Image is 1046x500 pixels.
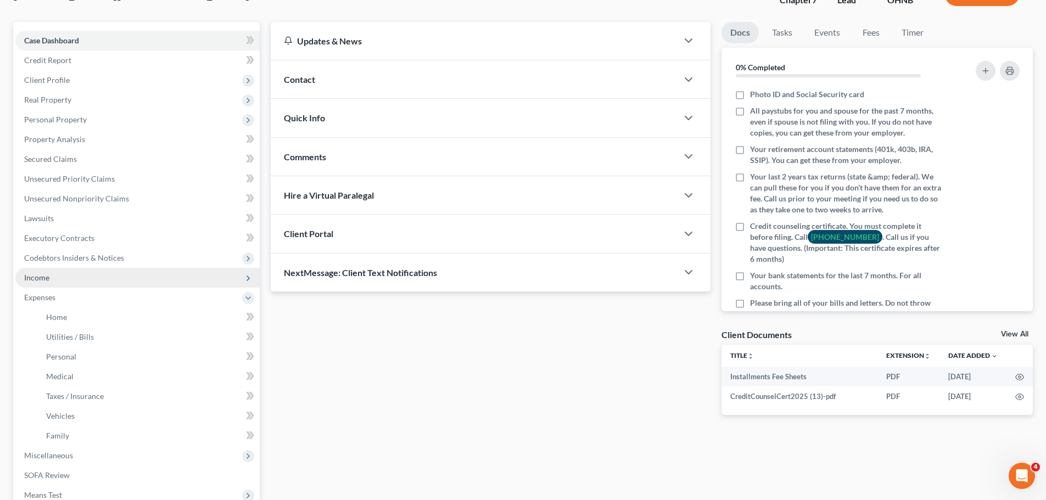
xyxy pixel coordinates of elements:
span: Vehicles [46,411,75,420]
a: Family [37,426,260,446]
span: SOFA Review [24,470,70,480]
span: Unsecured Nonpriority Claims [24,194,129,203]
a: Vehicles [37,406,260,426]
span: Property Analysis [24,134,85,144]
span: Unsecured Priority Claims [24,174,115,183]
a: Executory Contracts [15,228,260,248]
span: Credit Report [24,55,71,65]
span: Personal [46,352,76,361]
a: Medical [37,367,260,386]
a: Personal [37,347,260,367]
a: Case Dashboard [15,31,260,50]
a: SOFA Review [15,465,260,485]
span: Family [46,431,69,440]
td: Installments Fee Sheets [721,367,877,386]
span: Comments [284,151,326,162]
span: Utilities / Bills [46,332,94,341]
span: NextMessage: Client Text Notifications [284,267,437,278]
strong: 0% Completed [736,63,785,72]
span: Case Dashboard [24,36,79,45]
a: Fees [853,22,888,43]
td: PDF [877,367,939,386]
span: Photo ID and Social Security card [750,89,864,100]
a: Extensionunfold_more [886,351,931,359]
span: Expenses [24,293,55,302]
a: Property Analysis [15,130,260,149]
span: Codebtors Insiders & Notices [24,253,124,262]
a: Titleunfold_more [730,351,754,359]
div: Updates & News [284,35,664,47]
a: Unsecured Nonpriority Claims [15,189,260,209]
a: Docs [721,22,759,43]
i: expand_more [991,353,998,359]
a: Credit Report [15,50,260,70]
span: Your bank statements for the last 7 months. For all accounts. [750,270,946,292]
a: Lawsuits [15,209,260,228]
span: Lawsuits [24,214,54,223]
span: Client Profile [24,75,70,85]
i: unfold_more [747,353,754,359]
span: Personal Property [24,115,87,124]
td: [DATE] [939,367,1006,386]
a: View All [1001,330,1028,338]
span: Income [24,273,49,282]
span: Real Property [24,95,71,104]
a: Unsecured Priority Claims [15,169,260,189]
td: [DATE] [939,386,1006,406]
a: Utilities / Bills [37,327,260,347]
div: Client Documents [721,329,792,340]
span: Hire a Virtual Paralegal [284,190,374,200]
span: Client Portal [284,228,333,239]
a: Secured Claims [15,149,260,169]
td: PDF [877,386,939,406]
span: All paystubs for you and spouse for the past 7 months, even if spouse is not filing with you. If ... [750,105,946,138]
iframe: Intercom live chat [1009,463,1035,489]
span: Executory Contracts [24,233,94,243]
a: Timer [893,22,932,43]
span: Credit counseling certificate. You must complete it before filing. Call . Call us if you have que... [750,221,946,265]
span: Secured Claims [24,154,77,164]
span: Home [46,312,67,322]
a: Date Added expand_more [948,351,998,359]
span: Taxes / Insurance [46,391,104,401]
a: Tasks [763,22,801,43]
span: Miscellaneous [24,451,73,460]
a: Events [806,22,849,43]
span: Please bring all of your bills and letters. Do not throw them away. [750,297,946,319]
span: 4 [1031,463,1040,471]
a: Home [37,307,260,327]
span: Quick Info [284,113,325,123]
span: Means Test [24,490,62,499]
td: CreditCounselCert2025 (13)-pdf [721,386,877,406]
span: Your last 2 years tax returns (state &amp; federal). We can pull these for you if you don’t have ... [750,171,946,215]
i: unfold_more [924,353,931,359]
span: Contact [284,74,315,85]
a: [PHONE_NUMBER] [808,230,882,244]
a: Taxes / Insurance [37,386,260,406]
span: Medical [46,372,74,381]
span: Your retirement account statements (401k, 403b, IRA, SSIP). You can get these from your employer. [750,144,946,166]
